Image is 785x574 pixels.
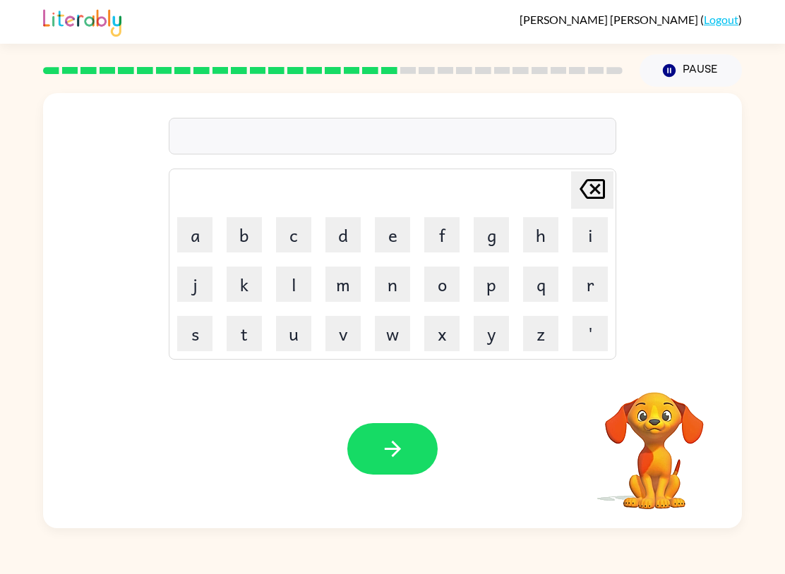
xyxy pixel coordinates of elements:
[573,217,608,252] button: i
[177,316,212,351] button: s
[573,267,608,302] button: r
[474,316,509,351] button: y
[584,370,725,511] video: Your browser must support playing .mp4 files to use Literably. Please try using another browser.
[523,267,558,302] button: q
[276,316,311,351] button: u
[704,13,738,26] a: Logout
[474,217,509,252] button: g
[474,267,509,302] button: p
[424,267,460,302] button: o
[276,267,311,302] button: l
[227,316,262,351] button: t
[424,217,460,252] button: f
[227,217,262,252] button: b
[375,267,410,302] button: n
[375,217,410,252] button: e
[325,217,361,252] button: d
[227,267,262,302] button: k
[520,13,742,26] div: ( )
[520,13,700,26] span: [PERSON_NAME] [PERSON_NAME]
[43,6,121,37] img: Literably
[523,316,558,351] button: z
[177,267,212,302] button: j
[375,316,410,351] button: w
[573,316,608,351] button: '
[276,217,311,252] button: c
[325,267,361,302] button: m
[325,316,361,351] button: v
[640,54,742,87] button: Pause
[424,316,460,351] button: x
[177,217,212,252] button: a
[523,217,558,252] button: h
